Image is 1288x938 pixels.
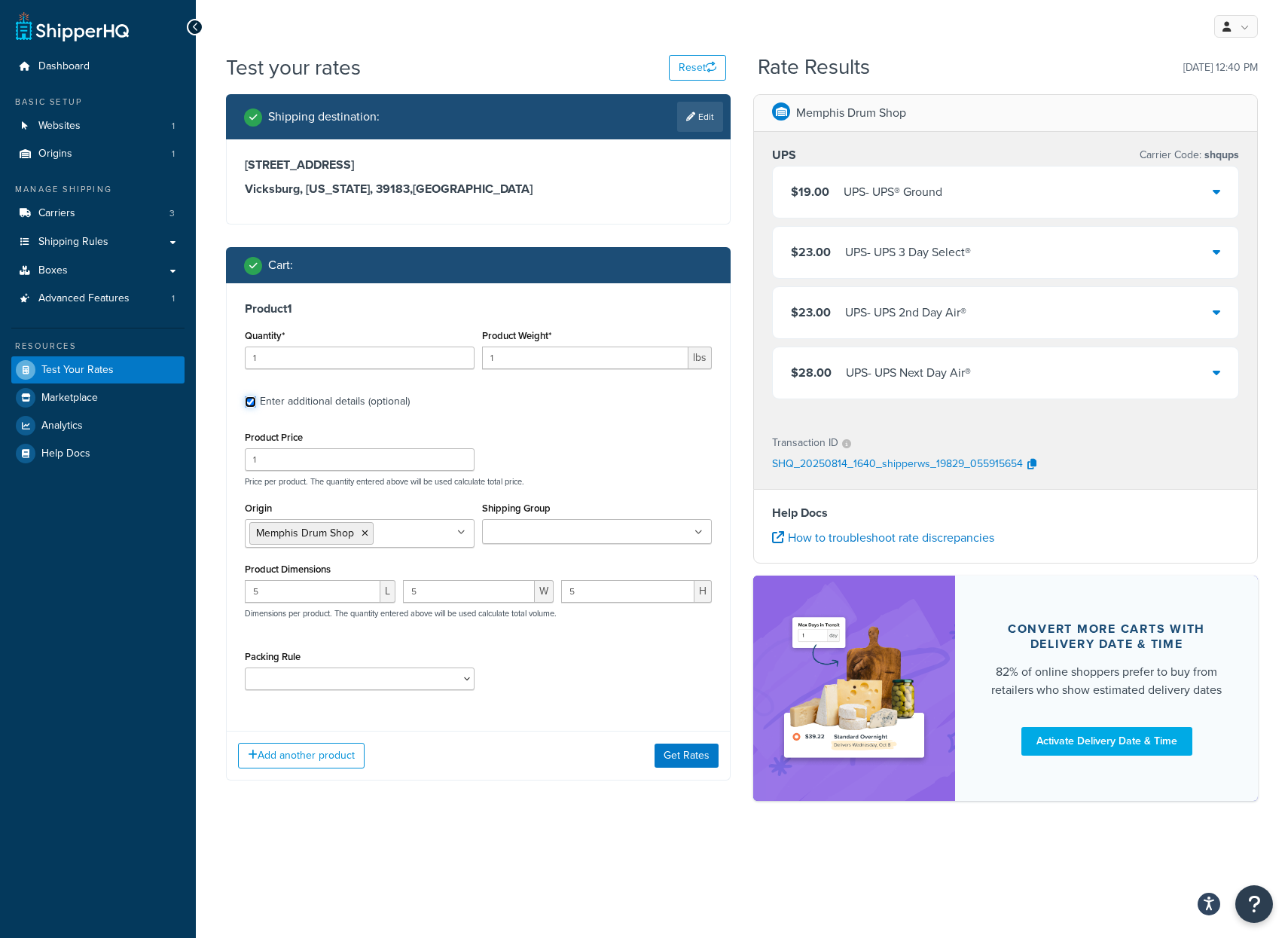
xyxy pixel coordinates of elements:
label: Quantity* [245,330,285,341]
span: Shipping Rules [38,236,108,249]
div: UPS - UPS® Ground [844,182,942,203]
span: $28.00 [791,364,832,381]
div: Manage Shipping [11,183,185,196]
a: Advanced Features1 [11,285,185,313]
span: $19.00 [791,183,829,200]
span: H [694,580,712,603]
label: Product Price [245,432,303,443]
h4: Help Docs [772,504,1239,522]
p: [DATE] 12:40 PM [1183,57,1258,78]
div: Convert more carts with delivery date & time [991,622,1222,652]
button: Open Resource Center [1235,885,1273,923]
button: Add another product [238,743,365,768]
span: Boxes [38,264,68,277]
span: lbs [688,347,712,369]
a: Test Your Rates [11,356,185,383]
span: Dashboard [38,60,90,73]
a: Dashboard [11,53,185,81]
button: Get Rates [655,744,719,768]
p: Memphis Drum Shop [796,102,906,124]
label: Product Weight* [482,330,551,341]
li: Origins [11,140,185,168]
h2: Cart : [268,258,293,272]
p: Transaction ID [772,432,838,454]
span: 1 [172,292,175,305]
span: shqups [1201,147,1239,163]
input: Enter additional details (optional) [245,396,256,408]
span: $23.00 [791,243,831,261]
a: Activate Delivery Date & Time [1021,727,1192,756]
label: Product Dimensions [245,564,331,575]
h3: UPS [772,148,796,163]
div: 82% of online shoppers prefer to buy from retailers who show estimated delivery dates [991,663,1222,699]
span: Analytics [41,420,83,432]
a: Websites1 [11,112,185,140]
h3: [STREET_ADDRESS] [245,157,712,173]
input: 0.00 [482,347,688,369]
span: Memphis Drum Shop [256,525,354,541]
a: Analytics [11,412,185,439]
p: Dimensions per product. The quantity entered above will be used calculate total volume. [241,608,557,619]
span: 1 [172,148,175,160]
li: Carriers [11,200,185,228]
span: Test Your Rates [41,364,114,377]
a: Help Docs [11,440,185,467]
a: Boxes [11,257,185,285]
li: Advanced Features [11,285,185,313]
h3: Vicksburg, [US_STATE], 39183 , [GEOGRAPHIC_DATA] [245,182,712,197]
h2: Rate Results [758,56,870,79]
span: Carriers [38,207,75,220]
p: Price per product. The quantity entered above will be used calculate total price. [241,476,716,487]
a: Carriers3 [11,200,185,228]
h2: Shipping destination : [268,110,380,124]
a: Shipping Rules [11,228,185,256]
p: Carrier Code: [1140,145,1239,166]
span: 3 [169,207,175,220]
p: SHQ_20250814_1640_shipperws_19829_055915654 [772,454,1023,476]
li: Websites [11,112,185,140]
a: Edit [677,102,723,132]
a: Marketplace [11,384,185,411]
label: Packing Rule [245,651,301,662]
h3: Product 1 [245,301,712,316]
img: feature-image-ddt-36eae7f7280da8017bfb280eaccd9c446f90b1fe08728e4019434db127062ab4.png [776,598,932,778]
div: Basic Setup [11,96,185,108]
a: How to troubleshoot rate discrepancies [772,529,994,546]
span: Websites [38,120,81,133]
button: Reset [669,55,726,81]
label: Origin [245,503,272,514]
span: Origins [38,148,72,160]
span: Marketplace [41,392,98,405]
div: UPS - UPS Next Day Air® [846,362,971,383]
a: Origins1 [11,140,185,168]
div: Enter additional details (optional) [260,391,410,412]
div: UPS - UPS 2nd Day Air® [845,302,966,323]
h1: Test your rates [226,53,361,82]
div: UPS - UPS 3 Day Select® [845,242,971,263]
input: 0.0 [245,347,475,369]
span: L [380,580,395,603]
span: W [535,580,554,603]
span: $23.00 [791,304,831,321]
span: Advanced Features [38,292,130,305]
span: Help Docs [41,448,90,460]
label: Shipping Group [482,503,551,514]
span: 1 [172,120,175,133]
div: Resources [11,340,185,353]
